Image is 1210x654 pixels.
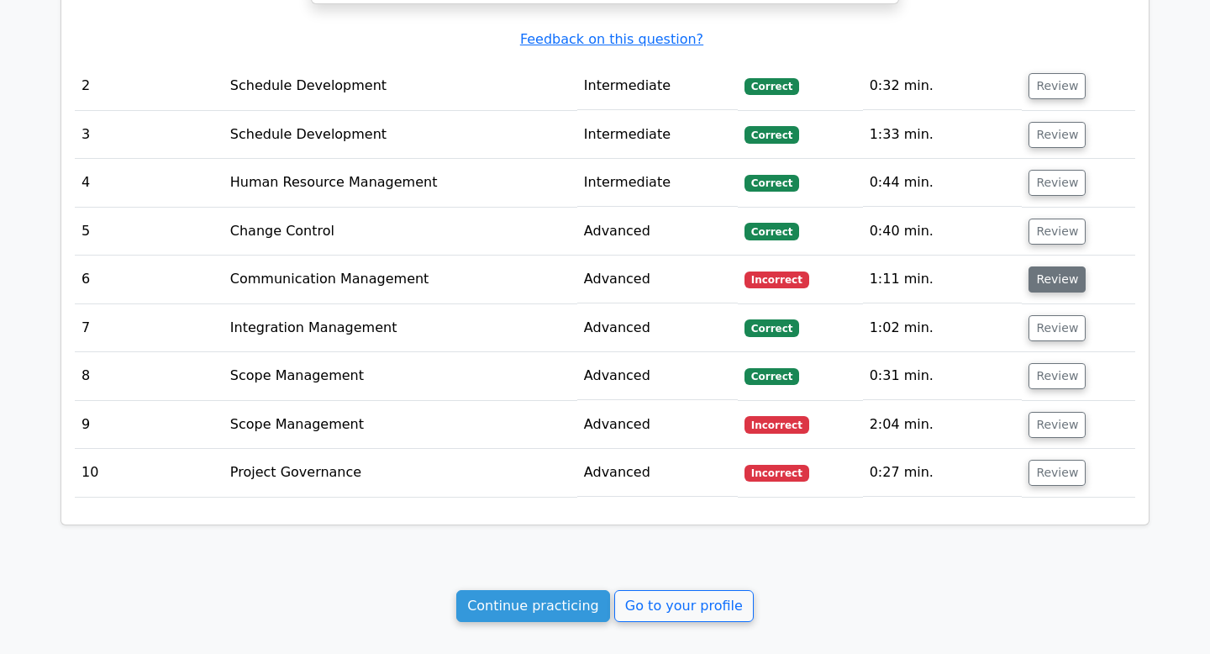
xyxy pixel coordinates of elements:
[577,449,738,497] td: Advanced
[75,401,224,449] td: 9
[1028,219,1086,245] button: Review
[224,449,577,497] td: Project Governance
[224,111,577,159] td: Schedule Development
[744,368,799,385] span: Correct
[577,401,738,449] td: Advanced
[75,159,224,207] td: 4
[75,449,224,497] td: 10
[577,159,738,207] td: Intermediate
[744,175,799,192] span: Correct
[863,62,1023,110] td: 0:32 min.
[744,416,809,433] span: Incorrect
[75,111,224,159] td: 3
[75,304,224,352] td: 7
[744,465,809,482] span: Incorrect
[1028,363,1086,389] button: Review
[224,159,577,207] td: Human Resource Management
[614,590,754,622] a: Go to your profile
[744,272,809,288] span: Incorrect
[744,319,799,336] span: Correct
[863,449,1023,497] td: 0:27 min.
[1028,412,1086,438] button: Review
[863,256,1023,303] td: 1:11 min.
[224,208,577,256] td: Change Control
[863,208,1023,256] td: 0:40 min.
[863,304,1023,352] td: 1:02 min.
[744,223,799,240] span: Correct
[577,208,738,256] td: Advanced
[744,78,799,95] span: Correct
[1028,122,1086,148] button: Review
[1028,315,1086,341] button: Review
[224,304,577,352] td: Integration Management
[863,159,1023,207] td: 0:44 min.
[520,31,703,47] a: Feedback on this question?
[75,208,224,256] td: 5
[577,62,738,110] td: Intermediate
[863,352,1023,400] td: 0:31 min.
[577,256,738,303] td: Advanced
[863,111,1023,159] td: 1:33 min.
[577,111,738,159] td: Intermediate
[224,256,577,303] td: Communication Management
[75,352,224,400] td: 8
[224,401,577,449] td: Scope Management
[456,590,610,622] a: Continue practicing
[577,352,738,400] td: Advanced
[744,126,799,143] span: Correct
[863,401,1023,449] td: 2:04 min.
[75,62,224,110] td: 2
[1028,266,1086,293] button: Review
[1028,170,1086,196] button: Review
[224,62,577,110] td: Schedule Development
[1028,73,1086,99] button: Review
[1028,460,1086,486] button: Review
[224,352,577,400] td: Scope Management
[75,256,224,303] td: 6
[577,304,738,352] td: Advanced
